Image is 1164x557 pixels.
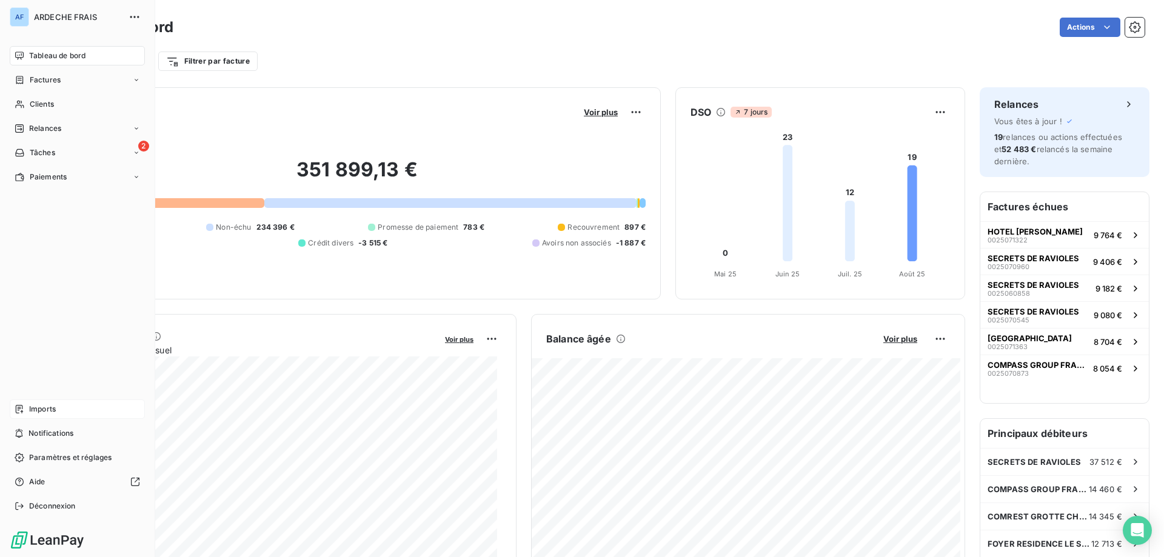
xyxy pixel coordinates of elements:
[1091,539,1122,549] span: 12 713 €
[1093,257,1122,267] span: 9 406 €
[980,192,1149,221] h6: Factures échues
[30,75,61,85] span: Factures
[1089,512,1122,521] span: 14 345 €
[980,355,1149,381] button: COMPASS GROUP FRANCE ESSH -AL00250708738 054 €
[10,7,29,27] div: AF
[69,344,436,356] span: Chiffre d'affaires mensuel
[988,227,1083,236] span: HOTEL [PERSON_NAME]
[28,428,73,439] span: Notifications
[10,448,145,467] a: Paramètres et réglages
[29,123,61,134] span: Relances
[10,46,145,65] a: Tableau de bord
[988,333,1072,343] span: [GEOGRAPHIC_DATA]
[980,301,1149,328] button: SECRETS DE RAVIOLES00250705459 080 €
[29,50,85,61] span: Tableau de bord
[580,107,621,118] button: Voir plus
[358,238,387,248] span: -3 515 €
[980,248,1149,275] button: SECRETS DE RAVIOLES00250709609 406 €
[980,328,1149,355] button: [GEOGRAPHIC_DATA]00250713638 704 €
[691,105,711,119] h6: DSO
[10,472,145,492] a: Aide
[138,141,149,152] span: 2
[988,290,1030,297] span: 0025060858
[34,12,121,22] span: ARDECHE FRAIS
[980,275,1149,301] button: SECRETS DE RAVIOLES00250608589 182 €
[10,119,145,138] a: Relances
[69,158,646,194] h2: 351 899,13 €
[10,143,145,162] a: 2Tâches
[988,360,1088,370] span: COMPASS GROUP FRANCE ESSH -AL
[988,236,1028,244] span: 0025071322
[567,222,620,233] span: Recouvrement
[584,107,618,117] span: Voir plus
[378,222,458,233] span: Promesse de paiement
[1123,516,1152,545] div: Open Intercom Messenger
[988,539,1091,549] span: FOYER RESIDENCE LE SANDRON
[988,253,1079,263] span: SECRETS DE RAVIOLES
[29,404,56,415] span: Imports
[714,270,737,278] tspan: Mai 25
[775,270,800,278] tspan: Juin 25
[988,484,1089,494] span: COMPASS GROUP FRANCE ESSH -AL
[988,263,1029,270] span: 0025070960
[994,132,1122,166] span: relances ou actions effectuées et relancés la semaine dernière.
[1094,310,1122,320] span: 9 080 €
[994,132,1003,142] span: 19
[1094,230,1122,240] span: 9 764 €
[988,343,1028,350] span: 0025071363
[308,238,353,248] span: Crédit divers
[988,370,1029,377] span: 0025070873
[988,280,1079,290] span: SECRETS DE RAVIOLES
[10,95,145,114] a: Clients
[988,512,1089,521] span: COMREST GROTTE CHAUVET 2 ARDEC
[988,457,1081,467] span: SECRETS DE RAVIOLES
[10,530,85,550] img: Logo LeanPay
[256,222,295,233] span: 234 396 €
[1089,457,1122,467] span: 37 512 €
[445,335,473,344] span: Voir plus
[542,238,611,248] span: Avoirs non associés
[1089,484,1122,494] span: 14 460 €
[988,316,1029,324] span: 0025070545
[883,334,917,344] span: Voir plus
[216,222,251,233] span: Non-échu
[988,307,1079,316] span: SECRETS DE RAVIOLES
[880,333,921,344] button: Voir plus
[616,238,646,248] span: -1 887 €
[10,70,145,90] a: Factures
[1095,284,1122,293] span: 9 182 €
[10,399,145,419] a: Imports
[994,97,1039,112] h6: Relances
[29,452,112,463] span: Paramètres et réglages
[10,167,145,187] a: Paiements
[441,333,477,344] button: Voir plus
[624,222,646,233] span: 897 €
[546,332,611,346] h6: Balance âgée
[30,99,54,110] span: Clients
[463,222,484,233] span: 783 €
[980,419,1149,448] h6: Principaux débiteurs
[1093,364,1122,373] span: 8 054 €
[1002,144,1036,154] span: 52 483 €
[158,52,258,71] button: Filtrer par facture
[30,147,55,158] span: Tâches
[899,270,926,278] tspan: Août 25
[29,501,76,512] span: Déconnexion
[994,116,1062,126] span: Vous êtes à jour !
[1060,18,1120,37] button: Actions
[30,172,67,182] span: Paiements
[838,270,862,278] tspan: Juil. 25
[1094,337,1122,347] span: 8 704 €
[731,107,771,118] span: 7 jours
[980,221,1149,248] button: HOTEL [PERSON_NAME]00250713229 764 €
[29,476,45,487] span: Aide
